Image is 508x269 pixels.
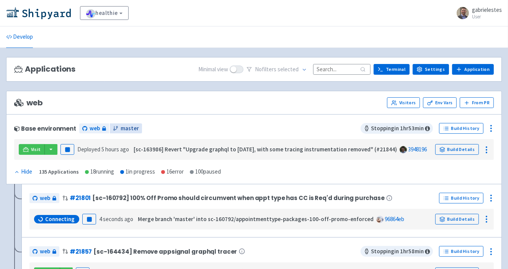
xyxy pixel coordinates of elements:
[413,64,449,75] a: Settings
[161,167,184,176] div: 16 error
[278,66,299,73] span: selected
[14,125,76,132] div: Base environment
[85,167,114,176] div: 18 running
[70,194,91,202] a: #21801
[439,246,483,257] a: Build History
[60,144,74,155] button: Pause
[452,64,494,75] a: Application
[6,7,71,19] img: Shipyard logo
[120,167,155,176] div: 1 in progress
[29,246,59,257] a: web
[435,214,479,225] a: Build Details
[439,193,483,203] a: Build History
[110,123,142,134] a: master
[452,7,502,19] a: gabrielestes User
[387,97,420,108] a: Visitors
[385,215,404,223] a: 96864eb
[313,64,371,74] input: Search...
[14,65,75,74] h3: Applications
[423,97,457,108] a: Env Vars
[472,6,502,13] span: gabrielestes
[14,167,32,176] div: Hide
[14,98,42,107] span: web
[14,167,33,176] button: Hide
[70,248,92,256] a: #21857
[31,146,41,153] span: Visit
[121,124,139,133] span: master
[460,97,494,108] button: From PR
[90,124,100,133] span: web
[361,123,433,134] span: Stopping in 1 hr 53 min
[101,146,129,153] time: 5 hours ago
[80,6,129,20] a: healthie
[435,144,479,155] a: Build Details
[93,248,237,255] span: [sc-164434] Remove appsignal graphql tracer
[198,65,228,74] span: Minimal view
[19,144,45,155] a: Visit
[45,215,75,223] span: Connecting
[408,146,427,153] a: 3948196
[29,193,59,203] a: web
[40,247,50,256] span: web
[255,65,299,74] span: No filter s
[77,146,129,153] span: Deployed
[39,167,79,176] div: 135 Applications
[374,64,410,75] a: Terminal
[361,246,433,257] span: Stopping in 1 hr 58 min
[79,123,109,134] a: web
[82,214,96,225] button: Pause
[6,26,33,48] a: Develop
[99,215,133,223] time: 4 seconds ago
[190,167,221,176] div: 100 paused
[439,123,483,134] a: Build History
[40,194,50,203] span: web
[472,14,502,19] small: User
[92,195,385,201] span: [sc-160792] 100% Off Promo should circumvent when appt type has CC is Req'd during purchase
[138,215,374,223] strong: Merge branch 'master' into sc-160792/appointmenttype-packages-100-off-promo-enforced
[134,146,397,153] strong: [sc-163986] Revert "Upgrade graphql to [DATE], with some tracing instrumentation removed" (#21844)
